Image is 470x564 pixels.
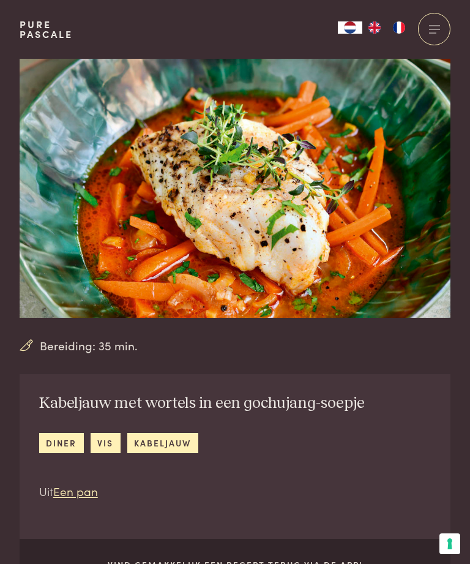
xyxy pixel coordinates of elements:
a: vis [91,433,121,453]
a: FR [387,21,411,34]
h2: Kabeljauw met wortels in een gochujang-soepje [39,394,365,413]
a: NL [338,21,362,34]
a: kabeljauw [127,433,198,453]
img: Kabeljauw met wortels in een gochujang-soepje [20,59,450,318]
p: Uit [39,483,365,500]
a: PurePascale [20,20,73,39]
span: Bereiding: 35 min. [40,337,138,355]
a: Een pan [53,483,98,499]
div: Language [338,21,362,34]
button: Uw voorkeuren voor toestemming voor trackingtechnologieën [439,533,460,554]
aside: Language selected: Nederlands [338,21,411,34]
ul: Language list [362,21,411,34]
a: EN [362,21,387,34]
a: diner [39,433,84,453]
